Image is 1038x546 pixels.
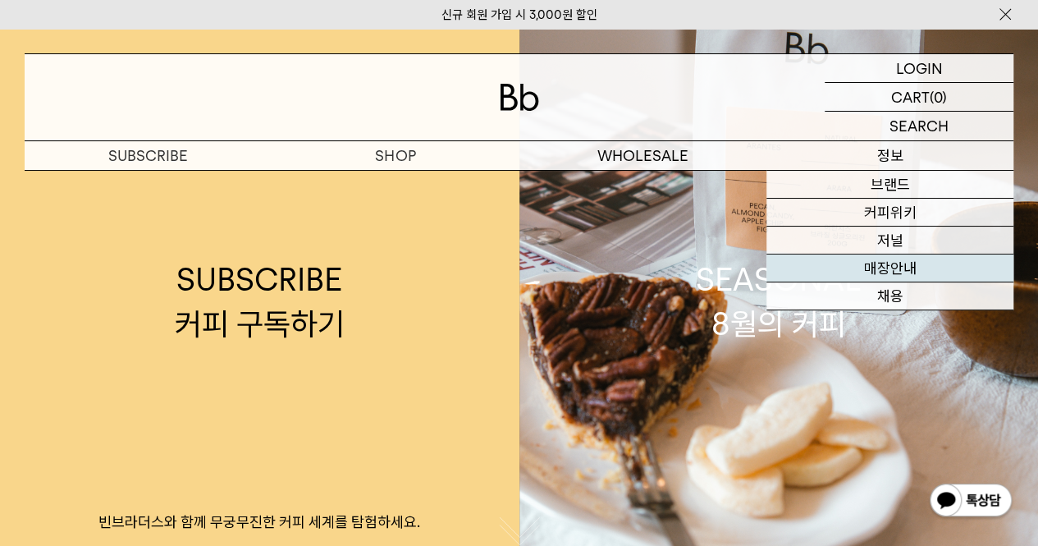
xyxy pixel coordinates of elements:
[896,54,943,82] p: LOGIN
[766,199,1013,227] a: 커피위키
[500,84,539,111] img: 로고
[175,258,345,345] div: SUBSCRIBE 커피 구독하기
[272,141,519,170] a: SHOP
[519,141,766,170] p: WHOLESALE
[928,482,1013,521] img: 카카오톡 채널 1:1 채팅 버튼
[889,112,949,140] p: SEARCH
[825,54,1013,83] a: LOGIN
[766,282,1013,310] a: 채용
[696,258,862,345] div: SEASONAL 8월의 커피
[25,141,272,170] a: SUBSCRIBE
[766,141,1013,170] p: 정보
[766,227,1013,255] a: 저널
[441,7,597,22] a: 신규 회원 가입 시 3,000원 할인
[891,83,930,111] p: CART
[930,83,947,111] p: (0)
[825,83,1013,112] a: CART (0)
[766,171,1013,199] a: 브랜드
[766,255,1013,282] a: 매장안내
